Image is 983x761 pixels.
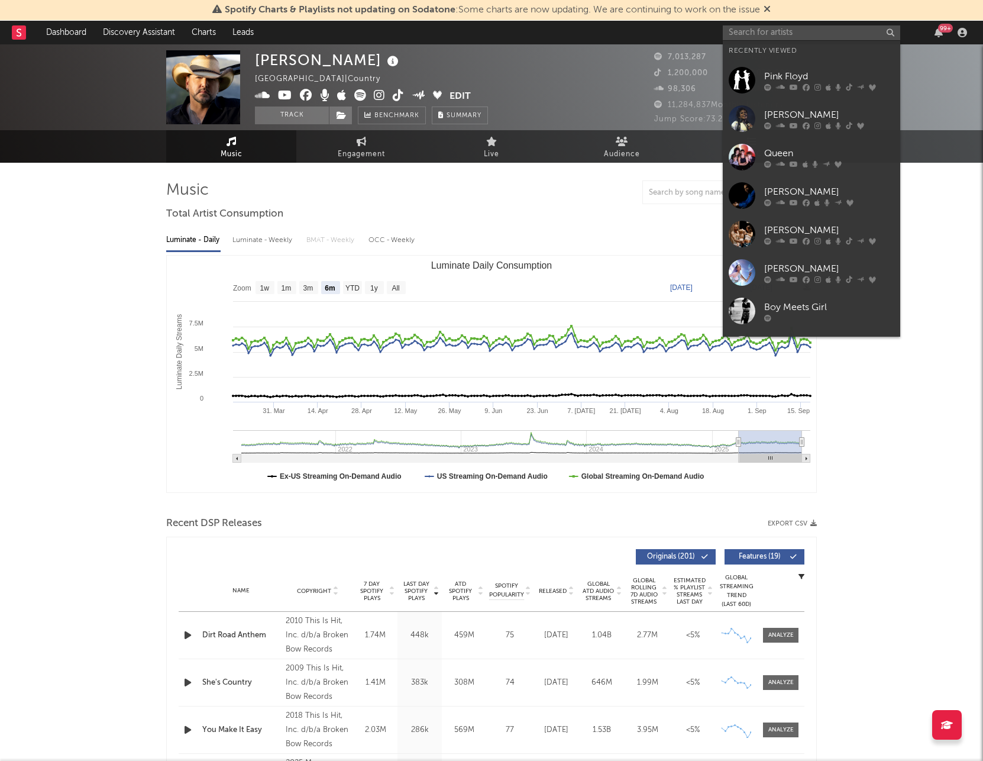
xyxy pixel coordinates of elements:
[723,292,900,330] a: Boy Meets Girl
[368,230,416,250] div: OCC - Weekly
[296,130,426,163] a: Engagement
[325,284,335,292] text: 6m
[582,630,622,641] div: 1.04B
[432,107,488,124] button: Summary
[644,553,698,560] span: Originals ( 201 )
[581,472,704,481] text: Global Streaming On-Demand Audio
[358,107,426,124] a: Benchmark
[654,85,696,93] span: 98,306
[308,407,328,414] text: 14. Apr
[582,724,622,736] div: 1.53B
[723,215,900,253] a: [PERSON_NAME]
[723,25,900,40] input: Search for artists
[764,185,894,199] div: [PERSON_NAME]
[764,108,894,122] div: [PERSON_NAME]
[225,5,455,15] span: Spotify Charts & Playlists not updating on Sodatone
[426,130,557,163] a: Live
[345,284,360,292] text: YTD
[195,345,203,352] text: 5M
[286,614,350,657] div: 2010 This Is Hit, Inc. d/b/a Broken Bow Records
[445,630,483,641] div: 459M
[260,284,270,292] text: 1w
[723,138,900,176] a: Queen
[654,53,706,61] span: 7,013,287
[526,407,548,414] text: 23. Jun
[263,407,285,414] text: 31. Mar
[202,630,280,641] a: Dirt Road Anthem
[38,21,95,44] a: Dashboard
[723,330,900,369] a: [PERSON_NAME]
[673,724,713,736] div: <5%
[280,472,402,481] text: Ex-US Streaming On-Demand Audio
[536,724,576,736] div: [DATE]
[938,24,953,33] div: 99 +
[189,320,203,327] text: 7.5M
[723,176,900,215] a: [PERSON_NAME]
[610,407,641,414] text: 21. [DATE]
[447,112,481,119] span: Summary
[489,630,531,641] div: 75
[297,588,331,595] span: Copyright
[539,588,567,595] span: Released
[445,677,483,689] div: 308M
[702,407,724,414] text: 18. Aug
[233,284,251,292] text: Zoom
[224,21,262,44] a: Leads
[643,188,768,198] input: Search by song name or URL
[670,283,693,292] text: [DATE]
[286,662,350,704] div: 2009 This Is Hit, Inc. d/b/a Broken Bow Records
[729,44,894,58] div: Recently Viewed
[394,407,418,414] text: 12. May
[167,256,816,492] svg: Luminate Daily Consumption
[166,517,262,531] span: Recent DSP Releases
[202,586,280,595] div: Name
[356,630,395,641] div: 1.74M
[567,407,595,414] text: 7. [DATE]
[489,724,531,736] div: 77
[356,677,395,689] div: 1.41M
[628,577,660,605] span: Global Rolling 7D Audio Streams
[582,581,615,602] span: Global ATD Audio Streams
[400,677,439,689] div: 383k
[484,407,502,414] text: 9. Jun
[202,724,280,736] a: You Make It Easy
[489,677,531,689] div: 74
[764,262,894,276] div: [PERSON_NAME]
[673,630,713,641] div: <5%
[338,147,385,162] span: Engagement
[654,101,783,109] span: 11,284,837 Monthly Listeners
[232,230,295,250] div: Luminate - Weekly
[768,520,817,527] button: Export CSV
[732,553,787,560] span: Features ( 19 )
[286,709,350,752] div: 2018 This Is Hit, Inc. d/b/a Broken Bow Records
[437,472,548,481] text: US Streaming On-Demand Audio
[166,207,283,221] span: Total Artist Consumption
[221,147,242,162] span: Music
[557,130,687,163] a: Audience
[673,677,713,689] div: <5%
[604,147,640,162] span: Audience
[536,630,576,641] div: [DATE]
[255,107,329,124] button: Track
[175,314,183,389] text: Luminate Daily Streams
[370,284,378,292] text: 1y
[764,69,894,83] div: Pink Floyd
[764,223,894,237] div: [PERSON_NAME]
[660,407,678,414] text: 4. Aug
[484,147,499,162] span: Live
[628,677,667,689] div: 1.99M
[628,724,667,736] div: 3.95M
[723,99,900,138] a: [PERSON_NAME]
[202,677,280,689] a: She's Country
[400,581,432,602] span: Last Day Spotify Plays
[255,50,402,70] div: [PERSON_NAME]
[654,115,723,123] span: Jump Score: 73.2
[189,370,203,377] text: 2.5M
[687,130,817,163] a: Playlists/Charts
[400,724,439,736] div: 286k
[282,284,292,292] text: 1m
[764,146,894,160] div: Queen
